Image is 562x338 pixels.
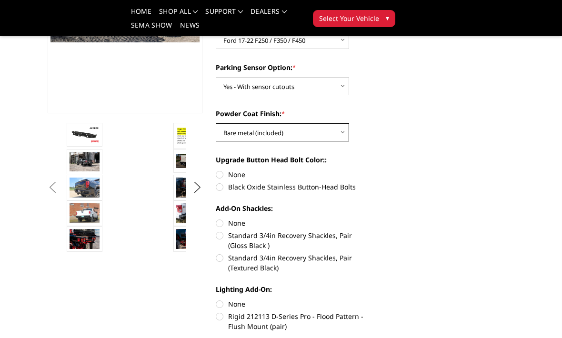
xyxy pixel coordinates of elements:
label: None [216,218,371,228]
label: Lighting Add-On: [216,284,371,294]
label: Rigid 212113 D-Series Pro - Flood Pattern - Flush Mount (pair) [216,311,371,331]
a: Dealers [251,8,287,22]
img: A2 Series - Rear Bumper [176,203,206,223]
img: A2 Series - Rear Bumper [176,126,206,146]
img: A2 Series - Rear Bumper [176,229,206,249]
img: A2 Series - Rear Bumper [176,178,206,198]
img: A2 Series - Rear Bumper [70,203,100,223]
label: None [216,299,371,309]
img: A2 Series - Rear Bumper [176,154,206,169]
label: None [216,169,371,179]
a: News [180,22,200,36]
label: Upgrade Button Head Bolt Color:: [216,155,371,165]
a: Support [205,8,243,22]
button: Previous [45,180,60,195]
a: Home [131,8,151,22]
label: Powder Coat Finish: [216,109,371,119]
label: Black Oxide Stainless Button-Head Bolts [216,182,371,192]
span: ▾ [386,13,389,23]
img: A2 Series - Rear Bumper [70,178,100,198]
button: Next [191,180,205,195]
label: Standard 3/4in Recovery Shackles, Pair (Gloss Black ) [216,230,371,250]
a: shop all [159,8,198,22]
img: A2 Series - Rear Bumper [70,126,100,143]
label: Standard 3/4in Recovery Shackles, Pair (Textured Black) [216,253,371,273]
span: Select Your Vehicle [319,13,379,23]
img: A2 Series - Rear Bumper [70,152,100,171]
label: Parking Sensor Option: [216,62,371,72]
label: Add-On Shackles: [216,203,371,213]
a: SEMA Show [131,22,172,36]
button: Select Your Vehicle [313,10,395,27]
img: A2 Series - Rear Bumper [70,229,100,249]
